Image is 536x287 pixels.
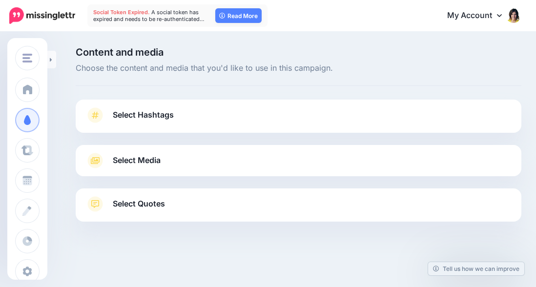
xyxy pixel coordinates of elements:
[85,196,512,222] a: Select Quotes
[76,62,521,75] span: Choose the content and media that you'd like to use in this campaign.
[113,197,165,210] span: Select Quotes
[93,9,150,16] span: Social Token Expired.
[93,9,205,22] span: A social token has expired and needs to be re-authenticated…
[76,47,521,57] span: Content and media
[85,153,512,168] a: Select Media
[113,108,174,122] span: Select Hashtags
[9,7,75,24] img: Missinglettr
[215,8,262,23] a: Read More
[113,154,161,167] span: Select Media
[428,262,524,275] a: Tell us how we can improve
[85,107,512,133] a: Select Hashtags
[437,4,521,28] a: My Account
[22,54,32,62] img: menu.png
